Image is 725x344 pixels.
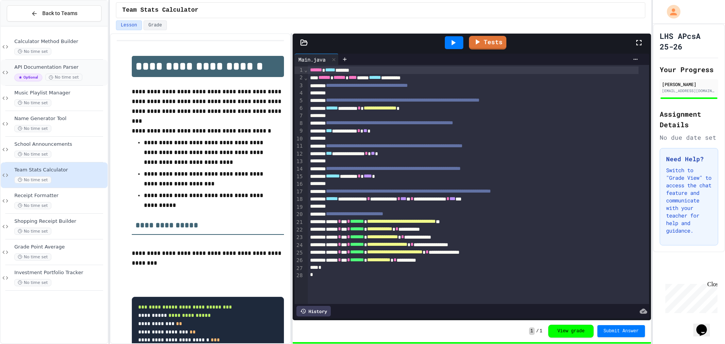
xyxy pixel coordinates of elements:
div: 28 [295,272,304,279]
h2: Your Progress [660,64,718,75]
span: No time set [14,48,51,55]
span: Name Generator Tool [14,116,106,122]
div: 17 [295,188,304,196]
div: 21 [295,219,304,226]
span: No time set [14,151,51,158]
span: No time set [14,202,51,209]
span: / [536,328,539,334]
span: Music Playlist Manager [14,90,106,96]
span: Receipt Formatter [14,193,106,199]
div: 2 [295,74,304,82]
div: 15 [295,173,304,180]
span: Back to Teams [42,9,77,17]
div: Main.java [295,56,329,63]
button: Grade [143,20,167,30]
span: Submit Answer [603,328,639,334]
div: History [296,306,331,316]
div: 20 [295,211,304,218]
div: 27 [295,265,304,272]
div: 24 [295,242,304,249]
div: 13 [295,158,304,165]
button: View grade [548,325,594,338]
div: My Account [659,3,682,20]
span: Fold line [304,67,308,73]
div: 7 [295,112,304,120]
span: 1 [529,327,535,335]
div: 19 [295,204,304,211]
span: No time set [45,74,82,81]
span: No time set [14,279,51,286]
span: Grade Point Average [14,244,106,250]
iframe: chat widget [662,281,717,313]
span: No time set [14,253,51,261]
div: No due date set [660,133,718,142]
div: 5 [295,97,304,105]
div: 11 [295,142,304,150]
div: 14 [295,165,304,173]
span: No time set [14,125,51,132]
div: 3 [295,82,304,89]
div: 9 [295,127,304,135]
div: 8 [295,120,304,127]
span: No time set [14,99,51,106]
iframe: chat widget [693,314,717,336]
div: Main.java [295,54,339,65]
span: School Announcements [14,141,106,148]
div: 26 [295,257,304,264]
div: 4 [295,89,304,97]
a: Tests [469,36,506,49]
h1: LHS APcsA 25-26 [660,31,718,52]
div: 16 [295,180,304,188]
span: Team Stats Calculator [14,167,106,173]
div: 25 [295,249,304,257]
div: 22 [295,226,304,234]
span: Investment Portfolio Tracker [14,270,106,276]
div: Chat with us now!Close [3,3,52,48]
button: Lesson [116,20,142,30]
div: 6 [295,105,304,112]
div: 23 [295,234,304,241]
button: Submit Answer [597,325,645,337]
span: 1 [540,328,542,334]
span: Calculator Method Builder [14,39,106,45]
span: API Documentation Parser [14,64,106,71]
span: Shopping Receipt Builder [14,218,106,225]
span: Team Stats Calculator [122,6,199,15]
span: No time set [14,228,51,235]
span: No time set [14,176,51,184]
div: [PERSON_NAME] [662,81,716,88]
button: Back to Teams [7,5,102,22]
h3: Need Help? [666,154,712,164]
h2: Assignment Details [660,109,718,130]
p: Switch to "Grade View" to access the chat feature and communicate with your teacher for help and ... [666,167,712,234]
div: [EMAIL_ADDRESS][DOMAIN_NAME] [662,88,716,94]
div: 1 [295,66,304,74]
div: 18 [295,196,304,203]
div: 10 [295,135,304,143]
span: Optional [14,74,42,81]
div: 12 [295,150,304,158]
span: Fold line [304,75,308,81]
